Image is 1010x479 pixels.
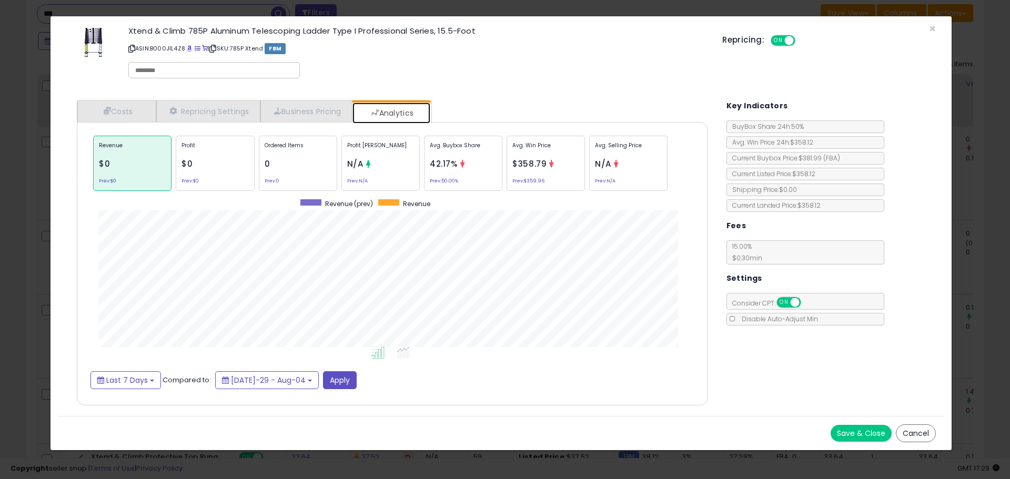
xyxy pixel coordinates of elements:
[896,424,936,442] button: Cancel
[727,138,813,147] span: Avg. Win Price 24h: $358.12
[726,272,762,285] h5: Settings
[727,242,762,262] span: 15.00 %
[430,158,458,169] span: 42.17%
[128,27,706,35] h3: Xtend & Climb 785P Aluminum Telescoping Ladder Type I Professional Series, 15.5-Foot
[77,100,156,122] a: Costs
[595,141,662,157] p: Avg. Selling Price
[82,27,105,58] img: 41sju6qdmIL._SL60_.jpg
[727,253,762,262] span: $0.30 min
[403,199,430,208] span: Revenue
[106,375,148,385] span: Last 7 Days
[727,154,840,162] span: Current Buybox Price:
[352,103,430,124] a: Analytics
[265,179,279,182] small: Prev: 0
[595,158,611,169] span: N/A
[195,44,200,53] a: All offer listings
[799,154,840,162] span: $381.99
[265,158,270,169] span: 0
[325,199,373,208] span: Revenue (prev)
[260,100,352,122] a: Business Pricing
[726,99,788,113] h5: Key Indicators
[595,179,615,182] small: Prev: N/A
[727,201,821,210] span: Current Landed Price: $358.12
[347,179,368,182] small: Prev: N/A
[727,299,815,308] span: Consider CPT:
[799,298,816,307] span: OFF
[99,158,110,169] span: $0
[736,314,818,323] span: Disable Auto-Adjust Min
[831,425,892,442] button: Save & Close
[99,141,166,157] p: Revenue
[726,219,746,232] h5: Fees
[727,169,815,178] span: Current Listed Price: $358.12
[823,154,840,162] span: ( FBA )
[202,44,208,53] a: Your listing only
[727,122,804,131] span: BuyBox Share 24h: 50%
[265,43,286,54] span: FBM
[181,141,248,157] p: Profit
[187,44,193,53] a: BuyBox page
[772,36,785,45] span: ON
[181,179,199,182] small: Prev: $0
[265,141,331,157] p: Ordered Items
[929,21,936,36] span: ×
[99,179,116,182] small: Prev: $0
[512,158,547,169] span: $358.79
[163,374,211,384] span: Compared to:
[128,40,706,57] p: ASIN: B000JIL4Z8 | SKU: 785P Xtend
[156,100,260,122] a: Repricing Settings
[347,141,414,157] p: Profit [PERSON_NAME]
[777,298,791,307] span: ON
[512,179,544,182] small: Prev: $359.96
[430,141,497,157] p: Avg. Buybox Share
[323,371,357,389] button: Apply
[727,185,797,194] span: Shipping Price: $0.00
[722,36,764,44] h5: Repricing:
[347,158,363,169] span: N/A
[231,375,306,385] span: [DATE]-29 - Aug-04
[794,36,811,45] span: OFF
[430,179,458,182] small: Prev: 50.00%
[512,141,579,157] p: Avg. Win Price
[181,158,193,169] span: $0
